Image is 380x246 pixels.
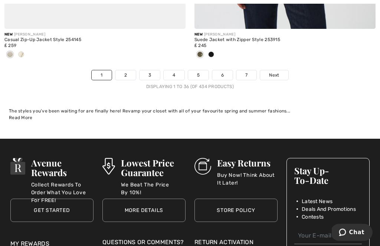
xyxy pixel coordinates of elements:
span: Contests [302,213,324,221]
div: Birch [16,49,27,61]
span: New [194,32,203,37]
span: ₤ 259 [4,43,16,48]
h3: Lowest Price Guarantee [121,158,186,177]
a: 5 [188,70,209,80]
span: Deals And Promotions [302,205,356,213]
a: 4 [164,70,184,80]
h3: Avenue Rewards [31,158,94,177]
div: The styles you’ve been waiting for are finally here! Revamp your closet with all of your favourit... [9,108,371,114]
a: More Details [102,199,186,222]
span: ₤ 245 [194,43,206,48]
a: 2 [115,70,136,80]
a: Store Policy [194,199,278,222]
p: Buy Now! Think About It Later! [217,171,278,186]
a: Next [260,70,288,80]
a: 1 [92,70,111,80]
img: Lowest Price Guarantee [102,158,115,175]
a: 3 [140,70,160,80]
span: Next [269,72,279,78]
div: Fawn [4,49,16,61]
img: Avenue Rewards [10,158,25,175]
p: We Beat The Price By 10%! [121,181,186,196]
div: Avocado [194,49,206,61]
div: Black [206,49,217,61]
iframe: Opens a widget where you can chat to one of our agents [332,224,373,242]
h3: Easy Returns [217,158,278,168]
a: Get Started [10,199,94,222]
div: Casual Zip-Up Jacket Style 254145 [4,37,186,43]
div: [PERSON_NAME] [194,32,376,37]
span: New [4,32,13,37]
span: Latest News [302,198,332,205]
p: Collect Rewards To Order What You Love For FREE! [31,181,94,196]
h3: Stay Up-To-Date [294,166,362,185]
input: Your E-mail Address [294,228,362,244]
div: [PERSON_NAME] [4,32,186,37]
img: Easy Returns [194,158,211,175]
div: Suede Jacket with Zipper Style 253915 [194,37,376,43]
span: Read More [9,115,33,120]
a: 7 [236,70,256,80]
a: 6 [212,70,233,80]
